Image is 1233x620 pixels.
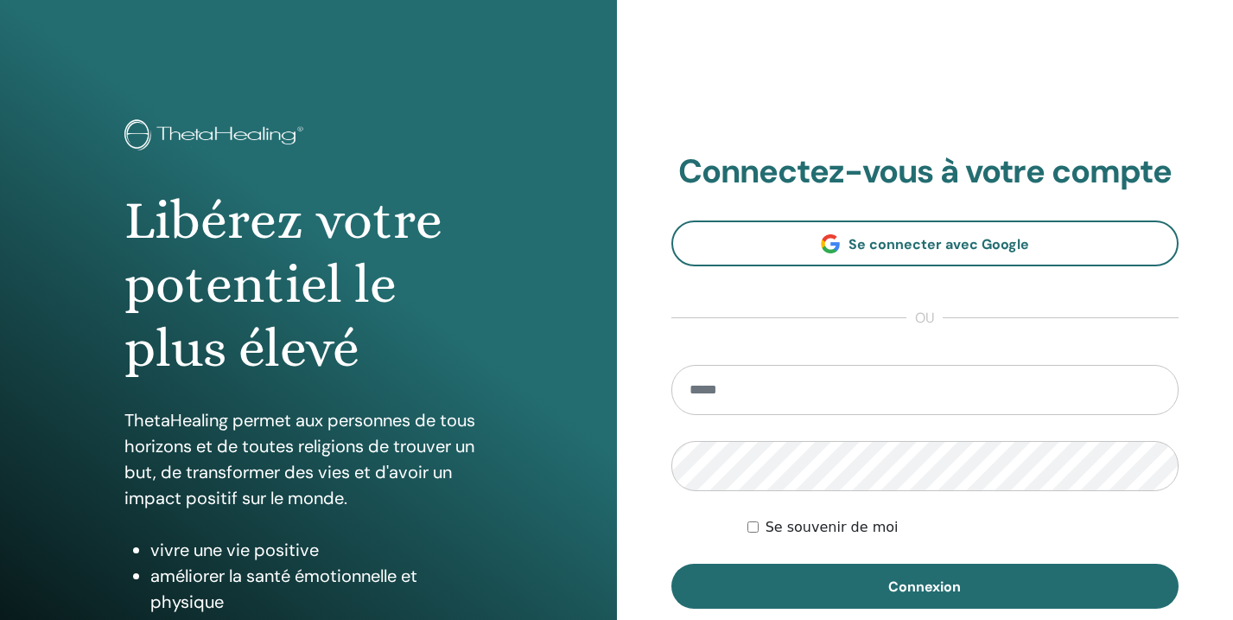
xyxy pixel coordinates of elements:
[747,517,1179,538] div: Keep me authenticated indefinitely or until I manually logout
[150,537,493,563] li: vivre une vie positive
[671,564,1179,609] button: Connexion
[124,407,493,511] p: ThetaHealing permet aux personnes de tous horizons et de toutes religions de trouver un but, de t...
[906,308,943,329] span: ou
[150,563,493,615] li: améliorer la santé émotionnelle et physique
[848,235,1029,253] span: Se connecter avec Google
[888,578,961,596] span: Connexion
[671,152,1179,192] h2: Connectez-vous à votre compte
[671,221,1179,266] a: Se connecter avec Google
[766,517,899,538] label: Se souvenir de moi
[124,189,493,381] h1: Libérez votre potentiel le plus élevé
